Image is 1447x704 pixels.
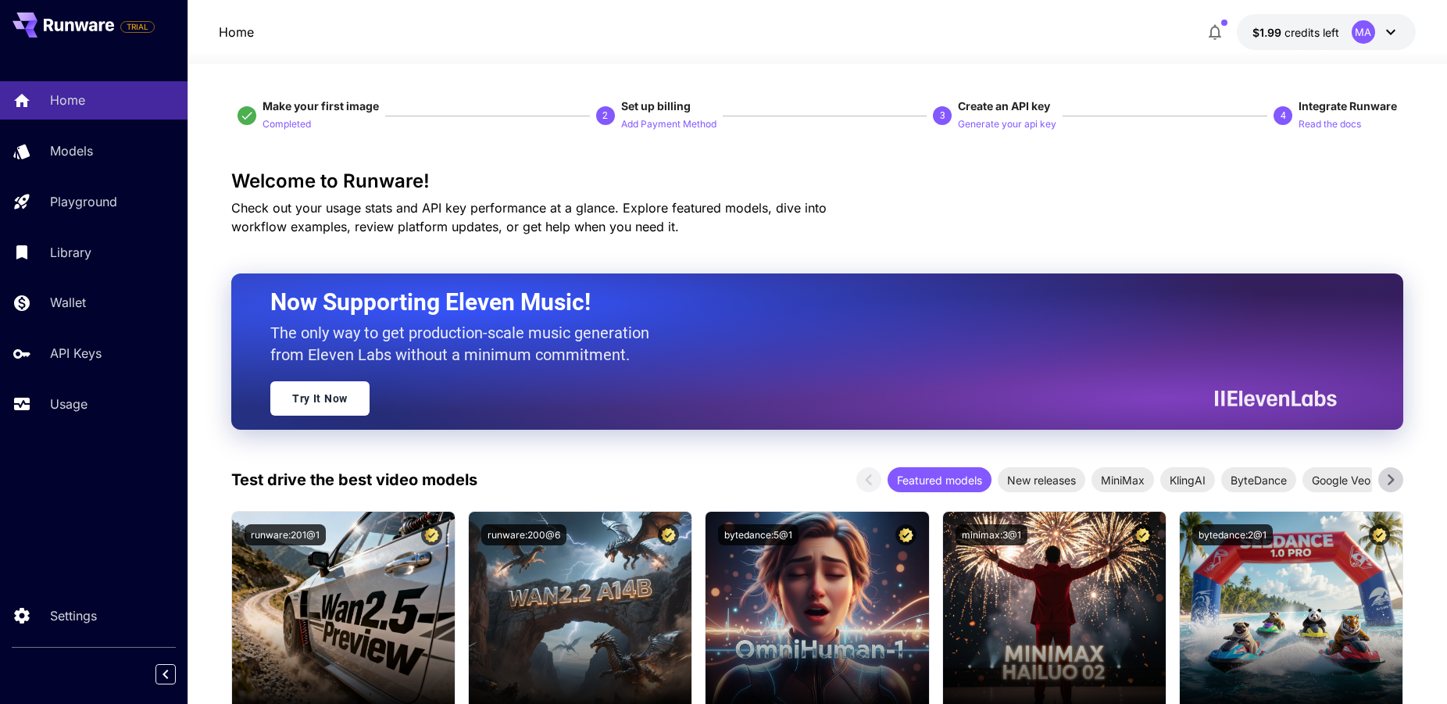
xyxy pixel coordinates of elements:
div: MA [1352,20,1375,44]
p: 2 [602,109,608,123]
button: Certified Model – Vetted for best performance and includes a commercial license. [895,524,916,545]
span: TRIAL [121,21,154,33]
button: Certified Model – Vetted for best performance and includes a commercial license. [421,524,442,545]
button: minimax:3@1 [956,524,1027,545]
p: 3 [940,109,945,123]
button: Certified Model – Vetted for best performance and includes a commercial license. [1132,524,1153,545]
p: Models [50,141,93,160]
p: Completed [263,117,311,132]
span: KlingAI [1160,472,1215,488]
button: Read the docs [1299,114,1361,133]
button: Generate your api key [958,114,1056,133]
h3: Welcome to Runware! [231,170,1403,192]
span: Make your first image [263,99,379,113]
h2: Now Supporting Eleven Music! [270,288,1325,317]
nav: breadcrumb [219,23,254,41]
button: Completed [263,114,311,133]
button: Collapse sidebar [155,664,176,684]
button: runware:201@1 [245,524,326,545]
p: Playground [50,192,117,211]
p: Settings [50,606,97,625]
a: Home [219,23,254,41]
span: credits left [1284,26,1339,39]
p: Usage [50,395,88,413]
div: Featured models [888,467,991,492]
p: Generate your api key [958,117,1056,132]
span: Check out your usage stats and API key performance at a glance. Explore featured models, dive int... [231,200,827,234]
div: ByteDance [1221,467,1296,492]
button: Certified Model – Vetted for best performance and includes a commercial license. [1369,524,1390,545]
button: Add Payment Method [621,114,716,133]
p: The only way to get production-scale music generation from Eleven Labs without a minimum commitment. [270,322,661,366]
p: Read the docs [1299,117,1361,132]
a: Try It Now [270,381,370,416]
div: New releases [998,467,1085,492]
p: Add Payment Method [621,117,716,132]
button: Certified Model – Vetted for best performance and includes a commercial license. [658,524,679,545]
p: Wallet [50,293,86,312]
span: Add your payment card to enable full platform functionality. [120,17,155,36]
button: bytedance:5@1 [718,524,799,545]
button: bytedance:2@1 [1192,524,1273,545]
span: Integrate Runware [1299,99,1397,113]
span: ByteDance [1221,472,1296,488]
p: Home [50,91,85,109]
p: Test drive the best video models [231,468,477,491]
span: Create an API key [958,99,1050,113]
div: Google Veo [1302,467,1380,492]
div: $1.99136 [1252,24,1339,41]
div: Collapse sidebar [167,660,188,688]
p: 4 [1281,109,1286,123]
p: Library [50,243,91,262]
span: Featured models [888,472,991,488]
div: KlingAI [1160,467,1215,492]
p: API Keys [50,344,102,363]
button: runware:200@6 [481,524,566,545]
span: Google Veo [1302,472,1380,488]
button: $1.99136MA [1237,14,1416,50]
div: MiniMax [1092,467,1154,492]
span: MiniMax [1092,472,1154,488]
span: $1.99 [1252,26,1284,39]
span: Set up billing [621,99,691,113]
span: New releases [998,472,1085,488]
